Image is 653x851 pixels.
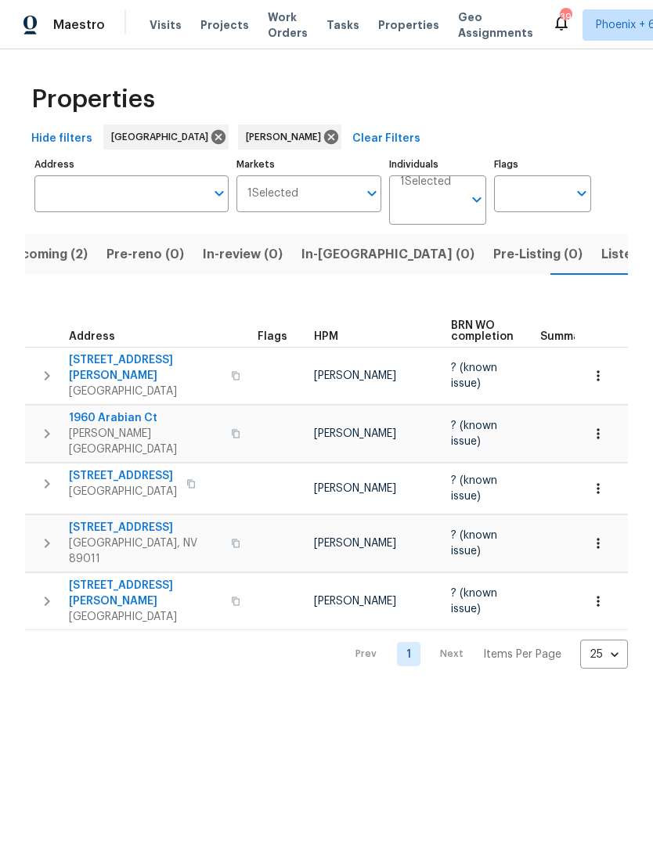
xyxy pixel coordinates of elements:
[150,17,182,33] span: Visits
[111,129,215,145] span: [GEOGRAPHIC_DATA]
[314,331,338,342] span: HPM
[540,331,591,342] span: Summary
[451,420,497,447] span: ? (known issue)
[451,475,497,502] span: ? (known issue)
[494,160,591,169] label: Flags
[314,483,396,494] span: [PERSON_NAME]
[246,129,327,145] span: [PERSON_NAME]
[25,124,99,153] button: Hide filters
[483,647,561,662] p: Items Per Page
[458,9,533,41] span: Geo Assignments
[451,362,497,389] span: ? (known issue)
[69,609,222,625] span: [GEOGRAPHIC_DATA]
[352,129,420,149] span: Clear Filters
[268,9,308,41] span: Work Orders
[69,535,222,567] span: [GEOGRAPHIC_DATA], NV 89011
[397,642,420,666] a: Goto page 1
[69,384,222,399] span: [GEOGRAPHIC_DATA]
[378,17,439,33] span: Properties
[69,352,222,384] span: [STREET_ADDRESS][PERSON_NAME]
[103,124,229,150] div: [GEOGRAPHIC_DATA]
[69,520,222,535] span: [STREET_ADDRESS]
[203,243,283,265] span: In-review (0)
[69,410,222,426] span: 1960 Arabian Ct
[69,426,222,457] span: [PERSON_NAME][GEOGRAPHIC_DATA]
[451,588,497,615] span: ? (known issue)
[53,17,105,33] span: Maestro
[106,243,184,265] span: Pre-reno (0)
[580,634,628,675] div: 25
[258,331,287,342] span: Flags
[69,331,115,342] span: Address
[69,468,177,484] span: [STREET_ADDRESS]
[238,124,341,150] div: [PERSON_NAME]
[4,243,88,265] span: Upcoming (2)
[346,124,427,153] button: Clear Filters
[34,160,229,169] label: Address
[69,484,177,499] span: [GEOGRAPHIC_DATA]
[361,182,383,204] button: Open
[389,160,486,169] label: Individuals
[31,92,155,107] span: Properties
[314,596,396,607] span: [PERSON_NAME]
[400,175,451,189] span: 1 Selected
[341,640,628,669] nav: Pagination Navigation
[571,182,593,204] button: Open
[314,538,396,549] span: [PERSON_NAME]
[314,370,396,381] span: [PERSON_NAME]
[493,243,583,265] span: Pre-Listing (0)
[69,578,222,609] span: [STREET_ADDRESS][PERSON_NAME]
[31,129,92,149] span: Hide filters
[451,320,514,342] span: BRN WO completion
[451,530,497,557] span: ? (known issue)
[560,9,571,25] div: 39
[326,20,359,31] span: Tasks
[301,243,474,265] span: In-[GEOGRAPHIC_DATA] (0)
[208,182,230,204] button: Open
[466,189,488,211] button: Open
[247,187,298,200] span: 1 Selected
[236,160,382,169] label: Markets
[314,428,396,439] span: [PERSON_NAME]
[200,17,249,33] span: Projects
